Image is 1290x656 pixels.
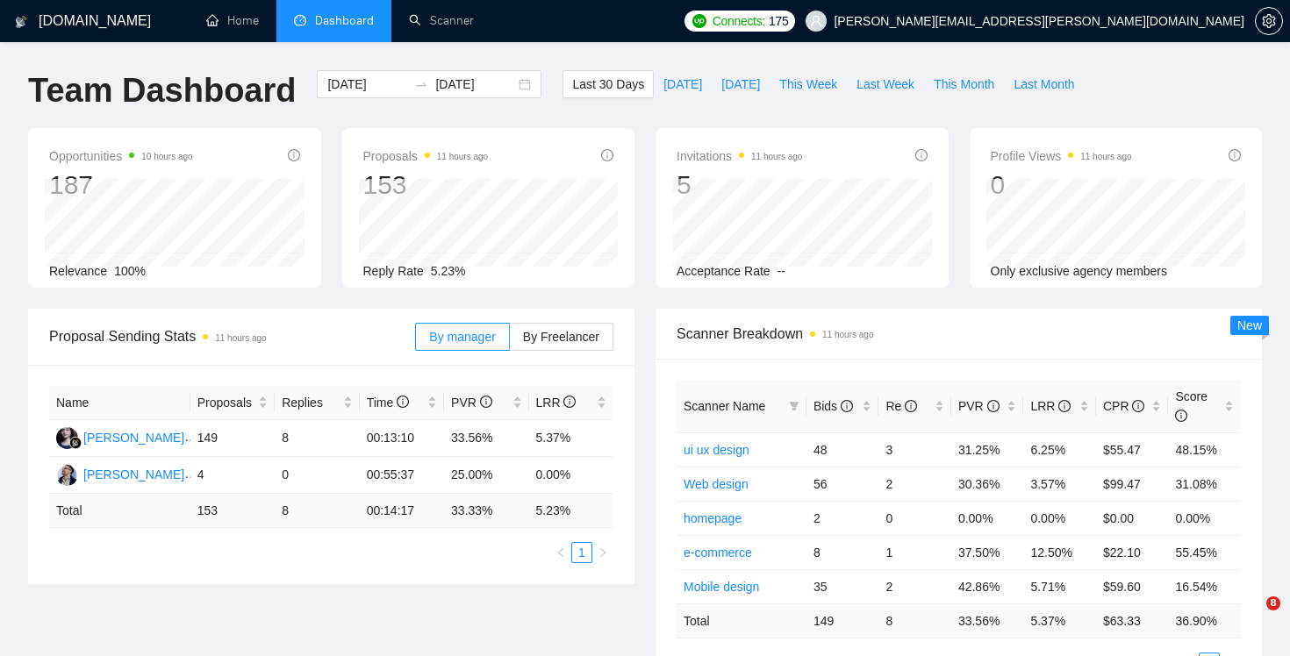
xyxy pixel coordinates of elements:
[49,325,415,347] span: Proposal Sending Stats
[847,70,924,98] button: Last Week
[1103,399,1144,413] span: CPR
[1023,603,1096,638] td: 5.37 %
[684,511,742,525] a: homepage
[1168,501,1241,535] td: 0.00%
[56,467,184,481] a: YH[PERSON_NAME]
[315,13,374,28] span: Dashboard
[275,494,359,528] td: 8
[282,393,339,412] span: Replies
[713,11,765,31] span: Connects:
[571,542,592,563] li: 1
[1175,410,1187,422] span: info-circle
[806,603,879,638] td: 149
[360,457,444,494] td: 00:55:37
[663,75,702,94] span: [DATE]
[684,443,749,457] a: ui ux design
[49,168,193,202] div: 187
[431,264,466,278] span: 5.23%
[572,543,591,562] a: 1
[1175,389,1208,423] span: Score
[1030,399,1071,413] span: LRR
[397,396,409,408] span: info-circle
[529,420,614,457] td: 5.37%
[951,603,1024,638] td: 33.56 %
[654,70,712,98] button: [DATE]
[778,264,785,278] span: --
[684,477,749,491] a: Web design
[841,400,853,412] span: info-circle
[1004,70,1084,98] button: Last Month
[1058,400,1071,412] span: info-circle
[1080,152,1131,161] time: 11 hours ago
[934,75,994,94] span: This Month
[885,399,917,413] span: Re
[275,386,359,420] th: Replies
[1096,569,1169,603] td: $59.60
[1168,467,1241,501] td: 31.08%
[294,14,306,26] span: dashboard
[190,457,275,494] td: 4
[56,430,184,444] a: RS[PERSON_NAME]
[480,396,492,408] span: info-circle
[1255,14,1283,28] a: setting
[550,542,571,563] li: Previous Page
[206,13,259,28] a: homeHome
[1266,596,1280,610] span: 8
[555,547,566,558] span: left
[1168,603,1241,638] td: 36.90 %
[529,457,614,494] td: 0.00%
[684,580,759,594] a: Mobile design
[190,386,275,420] th: Proposals
[1132,400,1144,412] span: info-circle
[451,396,492,410] span: PVR
[951,501,1024,535] td: 0.00%
[770,70,847,98] button: This Week
[712,70,770,98] button: [DATE]
[190,494,275,528] td: 153
[806,432,879,467] td: 48
[1237,318,1262,332] span: New
[878,501,951,535] td: 0
[806,467,879,501] td: 56
[905,400,917,412] span: info-circle
[677,323,1241,345] span: Scanner Breakdown
[1229,149,1241,161] span: info-circle
[601,149,613,161] span: info-circle
[856,75,914,94] span: Last Week
[598,547,608,558] span: right
[785,393,803,419] span: filter
[878,569,951,603] td: 2
[363,168,489,202] div: 153
[550,542,571,563] button: left
[1023,535,1096,569] td: 12.50%
[49,146,193,167] span: Opportunities
[444,420,528,457] td: 33.56%
[56,464,78,486] img: YH
[779,75,837,94] span: This Week
[677,264,770,278] span: Acceptance Rate
[1096,535,1169,569] td: $22.10
[69,437,82,449] img: gigradar-bm.png
[751,152,802,161] time: 11 hours ago
[28,70,296,111] h1: Team Dashboard
[1168,535,1241,569] td: 55.45%
[56,427,78,449] img: RS
[409,13,474,28] a: searchScanner
[444,457,528,494] td: 25.00%
[363,146,489,167] span: Proposals
[572,75,644,94] span: Last 30 Days
[360,420,444,457] td: 00:13:10
[15,8,27,36] img: logo
[592,542,613,563] li: Next Page
[83,465,184,484] div: [PERSON_NAME]
[275,420,359,457] td: 8
[684,545,752,560] a: e-commerce
[1255,7,1283,35] button: setting
[536,396,577,410] span: LRR
[190,420,275,457] td: 149
[806,535,879,569] td: 8
[991,146,1132,167] span: Profile Views
[523,330,599,344] span: By Freelancer
[363,264,424,278] span: Reply Rate
[677,146,802,167] span: Invitations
